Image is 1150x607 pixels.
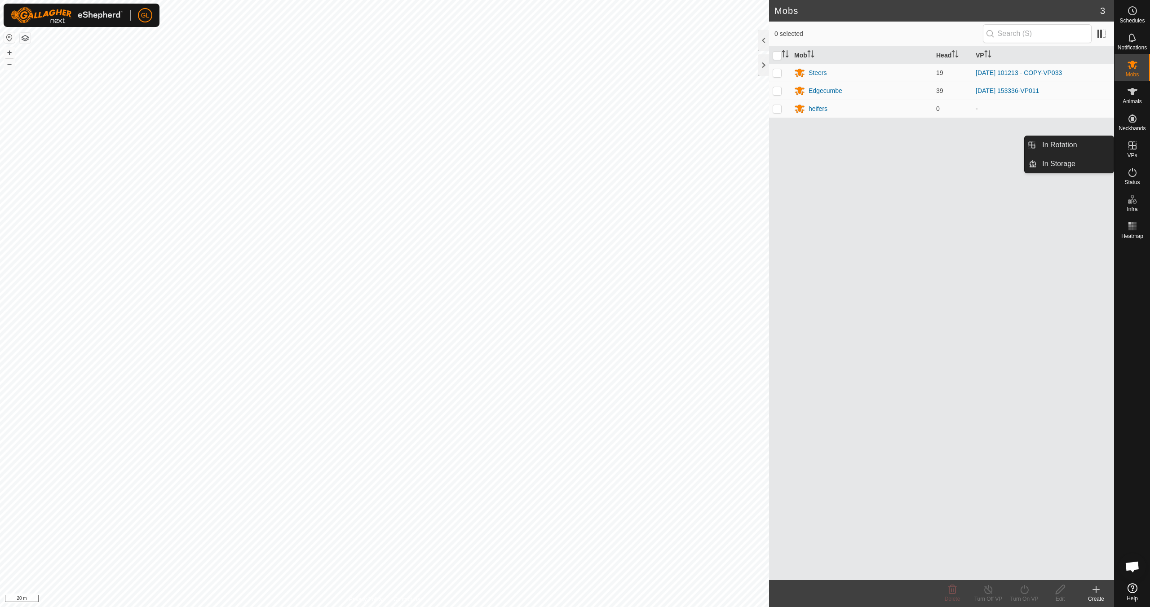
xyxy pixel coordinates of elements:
div: Turn Off VP [970,595,1006,603]
div: heifers [809,104,827,114]
li: In Storage [1025,155,1114,173]
div: Steers [809,68,827,78]
input: Search (S) [983,24,1092,43]
p-sorticon: Activate to sort [807,52,814,59]
th: Mob [791,47,933,64]
span: Infra [1127,207,1137,212]
a: Privacy Policy [349,595,383,603]
img: Gallagher Logo [11,7,123,23]
a: Help [1115,580,1150,605]
span: GL [141,11,150,20]
button: + [4,47,15,58]
span: VPs [1127,153,1137,158]
th: VP [972,47,1114,64]
a: Open chat [1119,553,1146,580]
div: Edgecumbe [809,86,842,96]
button: Reset Map [4,32,15,43]
span: Delete [945,596,960,602]
span: 0 selected [774,29,983,39]
span: In Storage [1042,158,1075,169]
span: 39 [936,87,943,94]
span: Mobs [1126,72,1139,77]
div: Edit [1042,595,1078,603]
span: Status [1124,180,1140,185]
a: [DATE] 101213 - COPY-VP033 [976,69,1062,76]
a: Contact Us [394,595,420,603]
span: Heatmap [1121,233,1143,239]
span: 3 [1100,4,1105,18]
p-sorticon: Activate to sort [951,52,959,59]
span: 19 [936,69,943,76]
span: 0 [936,105,940,112]
span: Animals [1123,99,1142,104]
span: Help [1127,596,1138,601]
p-sorticon: Activate to sort [782,52,789,59]
span: In Rotation [1042,140,1077,150]
a: In Storage [1037,155,1114,173]
a: In Rotation [1037,136,1114,154]
li: In Rotation [1025,136,1114,154]
h2: Mobs [774,5,1100,16]
div: Create [1078,595,1114,603]
button: Map Layers [20,33,31,44]
th: Head [933,47,972,64]
span: Notifications [1118,45,1147,50]
button: – [4,59,15,70]
p-sorticon: Activate to sort [984,52,991,59]
a: [DATE] 153336-VP011 [976,87,1039,94]
td: - [972,100,1114,118]
span: Schedules [1119,18,1145,23]
span: Neckbands [1119,126,1146,131]
div: Turn On VP [1006,595,1042,603]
